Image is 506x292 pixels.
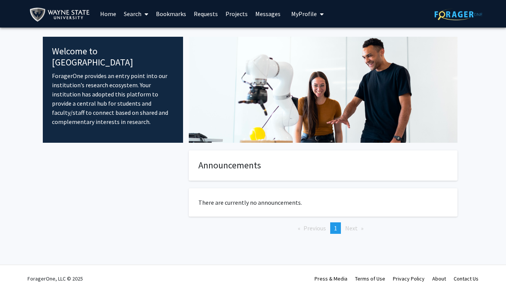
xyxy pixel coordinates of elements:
[435,8,482,20] img: ForagerOne Logo
[198,198,448,207] p: There are currently no announcements.
[6,258,32,286] iframe: Chat
[303,224,326,232] span: Previous
[432,275,446,282] a: About
[251,0,284,27] a: Messages
[28,265,83,292] div: ForagerOne, LLC © 2025
[190,0,222,27] a: Requests
[189,222,457,234] ul: Pagination
[120,0,152,27] a: Search
[393,275,425,282] a: Privacy Policy
[29,6,93,23] img: Wayne State University Logo
[291,10,317,18] span: My Profile
[334,224,337,232] span: 1
[96,0,120,27] a: Home
[52,71,174,126] p: ForagerOne provides an entry point into our institution’s research ecosystem. Your institution ha...
[52,46,174,68] h4: Welcome to [GEOGRAPHIC_DATA]
[355,275,385,282] a: Terms of Use
[189,37,457,143] img: Cover Image
[198,160,448,171] h4: Announcements
[345,224,358,232] span: Next
[222,0,251,27] a: Projects
[454,275,478,282] a: Contact Us
[152,0,190,27] a: Bookmarks
[315,275,347,282] a: Press & Media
